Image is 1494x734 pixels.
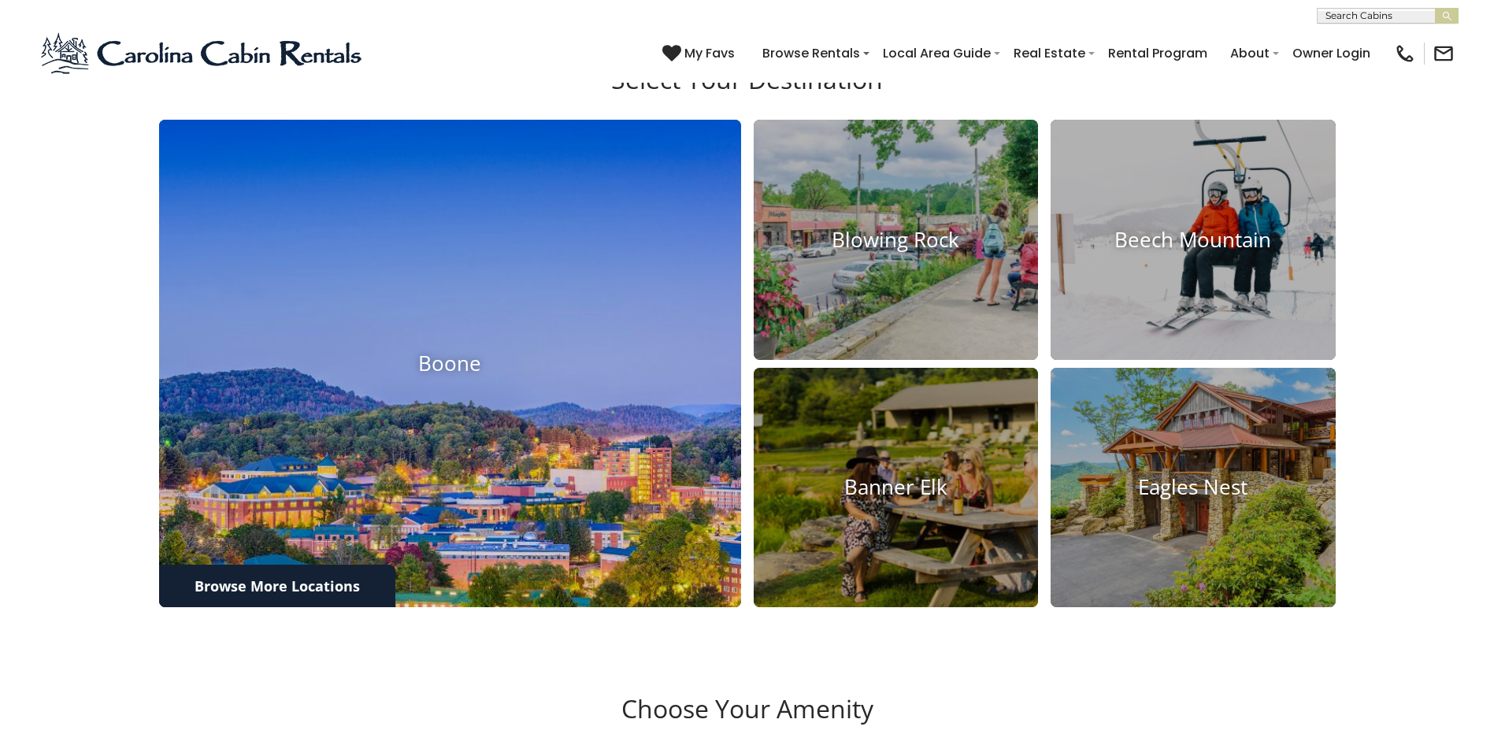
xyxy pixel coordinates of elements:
img: Blue-2.png [39,30,366,77]
a: About [1222,39,1277,67]
a: Browse Rentals [754,39,868,67]
a: My Favs [662,43,739,64]
h4: Boone [159,351,741,376]
a: Eagles Nest [1051,368,1336,608]
h4: Banner Elk [754,476,1039,500]
a: Boone [159,120,741,607]
a: Owner Login [1285,39,1378,67]
span: My Favs [684,43,735,63]
img: phone-regular-black.png [1394,43,1416,65]
h3: Select Your Destination [157,65,1338,120]
h4: Beech Mountain [1051,228,1336,252]
h4: Eagles Nest [1051,476,1336,500]
a: Rental Program [1100,39,1215,67]
a: Real Estate [1006,39,1093,67]
a: Beech Mountain [1051,120,1336,360]
a: Browse More Locations [159,565,395,607]
a: Local Area Guide [875,39,999,67]
h4: Blowing Rock [754,228,1039,252]
img: mail-regular-black.png [1433,43,1455,65]
a: Blowing Rock [754,120,1039,360]
a: Banner Elk [754,368,1039,608]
